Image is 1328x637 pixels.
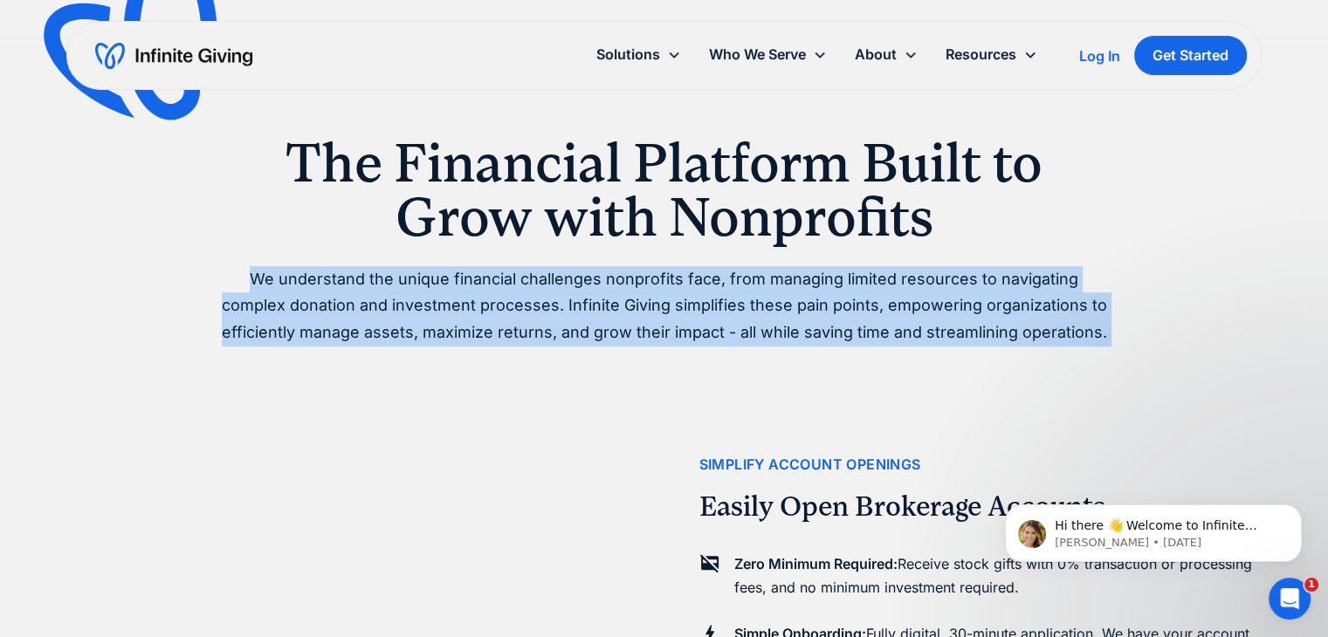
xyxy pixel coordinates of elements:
div: About [841,36,932,73]
a: home [95,42,252,70]
p: We understand the unique financial challenges nonprofits face, from managing limited resources to... [217,266,1111,346]
p: Receive stock gifts with 0% transaction or processing fees, and no minimum investment required. [734,552,1262,599]
div: Resources [932,36,1051,73]
a: Log In [1079,45,1120,66]
div: Solutions [582,36,695,73]
strong: Zero Minimum Required: [734,555,898,572]
iframe: Intercom notifications message [979,468,1328,590]
div: Log In [1079,49,1120,63]
div: Resources [946,43,1016,66]
div: Solutions [596,43,660,66]
div: Who We Serve [695,36,841,73]
h2: Easily Open Brokerage Accounts [699,490,1105,524]
iframe: Intercom live chat [1269,578,1311,620]
span: 1 [1304,578,1318,592]
h1: The Financial Platform Built to Grow with Nonprofits [217,136,1111,245]
div: simplify account openings [699,453,921,476]
a: Get Started [1134,36,1247,75]
div: About [855,43,897,66]
div: Who We Serve [709,43,806,66]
